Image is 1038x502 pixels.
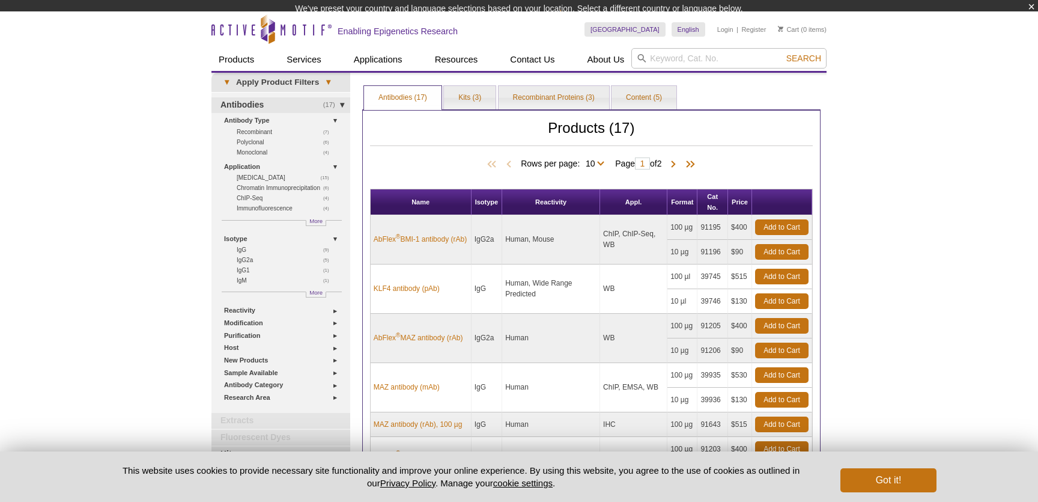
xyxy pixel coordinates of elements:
a: Add to Cart [755,293,809,309]
th: Cat No. [697,189,728,215]
td: 100 µg [667,314,697,338]
a: Products [211,48,261,71]
td: 100 µg [667,412,697,437]
span: (15) [320,173,335,183]
span: (9) [323,245,336,255]
span: 2 [657,159,662,168]
a: Contact Us [503,48,562,71]
a: Add to Cart [755,244,809,260]
a: MAZ antibody (mAb) [374,382,440,393]
a: English [672,22,705,37]
td: Human, Mouse [502,215,600,265]
a: (5)IgG2a [237,255,336,265]
li: | [736,22,738,37]
a: More [306,292,326,298]
a: [GEOGRAPHIC_DATA] [584,22,666,37]
sup: ® [396,332,400,338]
td: 10 µg [667,240,697,265]
td: ChIP, EMSA, WB [600,363,667,412]
span: (4) [323,147,336,158]
a: Add to Cart [755,417,809,432]
a: Research Area [224,391,343,404]
td: IgG [472,412,503,437]
a: (9)IgG [237,245,336,255]
td: 91195 [697,215,728,240]
a: Content (5) [612,86,676,110]
span: Last Page [679,159,697,171]
td: 39936 [697,388,728,412]
a: (4)Monoclonal [237,147,336,158]
span: (4) [323,203,336,213]
span: Search [786,54,821,63]
span: Next Page [667,159,679,171]
a: Application [224,161,343,173]
td: $130 [728,388,752,412]
td: $90 [728,338,752,363]
span: (6) [323,137,336,147]
span: First Page [485,159,503,171]
td: IgG2a [472,314,503,363]
h2: Products (17) [370,123,813,146]
a: MAZ antibody (rAb), 100 µg [374,419,463,430]
a: Extracts [211,413,350,429]
input: Keyword, Cat. No. [631,48,827,69]
a: Add to Cart [755,343,809,358]
img: Change Here [560,9,592,37]
a: (1)IgG1 [237,265,336,275]
span: More [309,287,323,298]
a: Add to Cart [755,219,809,235]
a: Register [741,25,766,34]
li: (0 items) [778,22,827,37]
td: Human [502,314,600,363]
a: Add to Cart [755,392,809,408]
sup: ® [396,233,400,240]
th: Name [371,189,472,215]
span: (17) [323,97,342,113]
span: (7) [323,127,336,137]
span: (4) [323,193,336,203]
td: 100 µg [667,437,697,462]
a: Cart [778,25,799,34]
a: Add to Cart [755,318,809,334]
td: 39745 [697,265,728,289]
td: 91206 [697,338,728,363]
a: Fluorescent Dyes [211,430,350,445]
a: Add to Cart [755,269,809,284]
a: New Products [224,354,343,367]
span: (3) [327,447,342,462]
a: Add to Cart [755,441,809,457]
td: 100 µg [667,215,697,240]
a: Applications [347,48,410,71]
a: Antibodies (17) [364,86,442,110]
a: Reactivity [224,304,343,317]
a: Antibody Category [224,379,343,391]
td: 91205 [697,314,728,338]
a: KLF4 antibody (pAb) [374,283,440,294]
td: WB [600,265,667,314]
span: Page of [609,158,667,170]
td: 10 µg [667,388,697,412]
a: Privacy Policy [380,478,436,488]
td: IgG2a [472,215,503,265]
a: (15)[MEDICAL_DATA] [237,173,336,183]
td: 91643 [697,412,728,437]
td: $515 [728,412,752,437]
span: ▾ [319,77,338,88]
td: Human, Not Species Specific [502,437,600,486]
td: $515 [728,265,752,289]
td: ChIP, ChIP-Seq, WB [600,215,667,265]
a: Add to Cart [755,367,809,383]
td: WB [600,437,667,486]
a: (4)Immunofluorescence [237,203,336,213]
a: Host [224,341,343,354]
a: (1)IgM [237,275,336,286]
td: $530 [728,363,752,388]
a: More [306,220,326,226]
a: (6)Polyclonal [237,137,336,147]
td: 100 µg [667,363,697,388]
td: 39935 [697,363,728,388]
td: $400 [728,215,752,240]
button: Got it! [840,468,936,492]
span: (6) [323,183,336,193]
td: 10 µg [667,338,697,363]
